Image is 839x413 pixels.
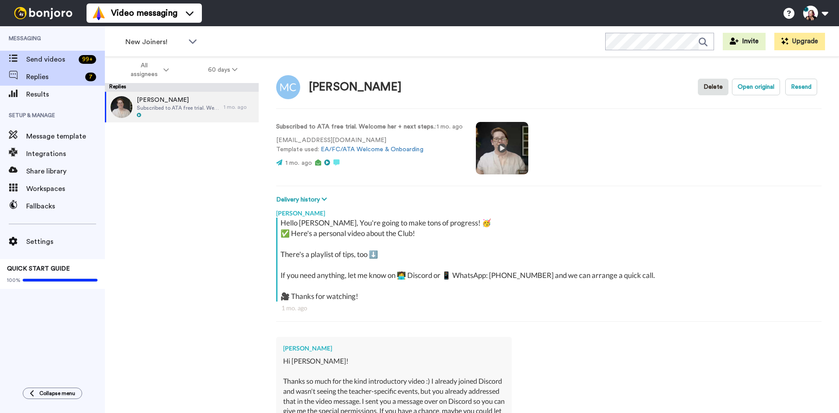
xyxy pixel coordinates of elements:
strong: Subscribed to ATA free trial. Welcome her + next steps. [276,124,435,130]
span: Settings [26,236,105,247]
button: Resend [785,79,817,95]
div: 1 mo. ago [224,104,254,111]
img: 9185488f-c377-4994-bad4-3c373bd495e6-thumb.jpg [111,96,132,118]
div: 99 + [79,55,96,64]
img: bj-logo-header-white.svg [10,7,76,19]
button: Delivery history [276,195,329,205]
button: Open original [732,79,780,95]
div: Replies [105,83,259,92]
span: Fallbacks [26,201,105,212]
a: EA/FC/ATA Welcome & Onboarding [321,146,423,153]
div: 1 mo. ago [281,304,816,312]
span: 100% [7,277,21,284]
span: 1 mo. ago [285,160,312,166]
img: vm-color.svg [92,6,106,20]
span: Message template [26,131,105,142]
span: Integrations [26,149,105,159]
span: All assignees [126,61,162,79]
button: Collapse menu [23,388,82,399]
img: Image of Meredith Catherine Spielman [276,75,300,99]
div: Hello [PERSON_NAME], You're going to make tons of progress! 🥳 ✅ Here's a personal video about the... [281,218,819,302]
div: [PERSON_NAME] [309,81,402,94]
button: Upgrade [774,33,825,50]
button: All assignees [107,58,188,82]
a: [PERSON_NAME]Subscribed to ATA free trial. Welcome her + next steps.1 mo. ago [105,92,259,122]
span: Workspaces [26,184,105,194]
span: Video messaging [111,7,177,19]
span: Send videos [26,54,75,65]
button: 60 days [188,62,257,78]
span: Collapse menu [39,390,75,397]
div: [PERSON_NAME] [276,205,822,218]
div: 7 [85,73,96,81]
p: : 1 mo. ago [276,122,463,132]
span: New Joiners! [125,37,184,47]
div: [PERSON_NAME] [283,344,505,353]
span: QUICK START GUIDE [7,266,70,272]
span: Subscribed to ATA free trial. Welcome her + next steps. [137,104,219,111]
span: Results [26,89,105,100]
button: Invite [723,33,766,50]
span: Replies [26,72,82,82]
span: Share library [26,166,105,177]
button: Delete [698,79,728,95]
span: [PERSON_NAME] [137,96,219,104]
p: [EMAIL_ADDRESS][DOMAIN_NAME] Template used: [276,136,463,154]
